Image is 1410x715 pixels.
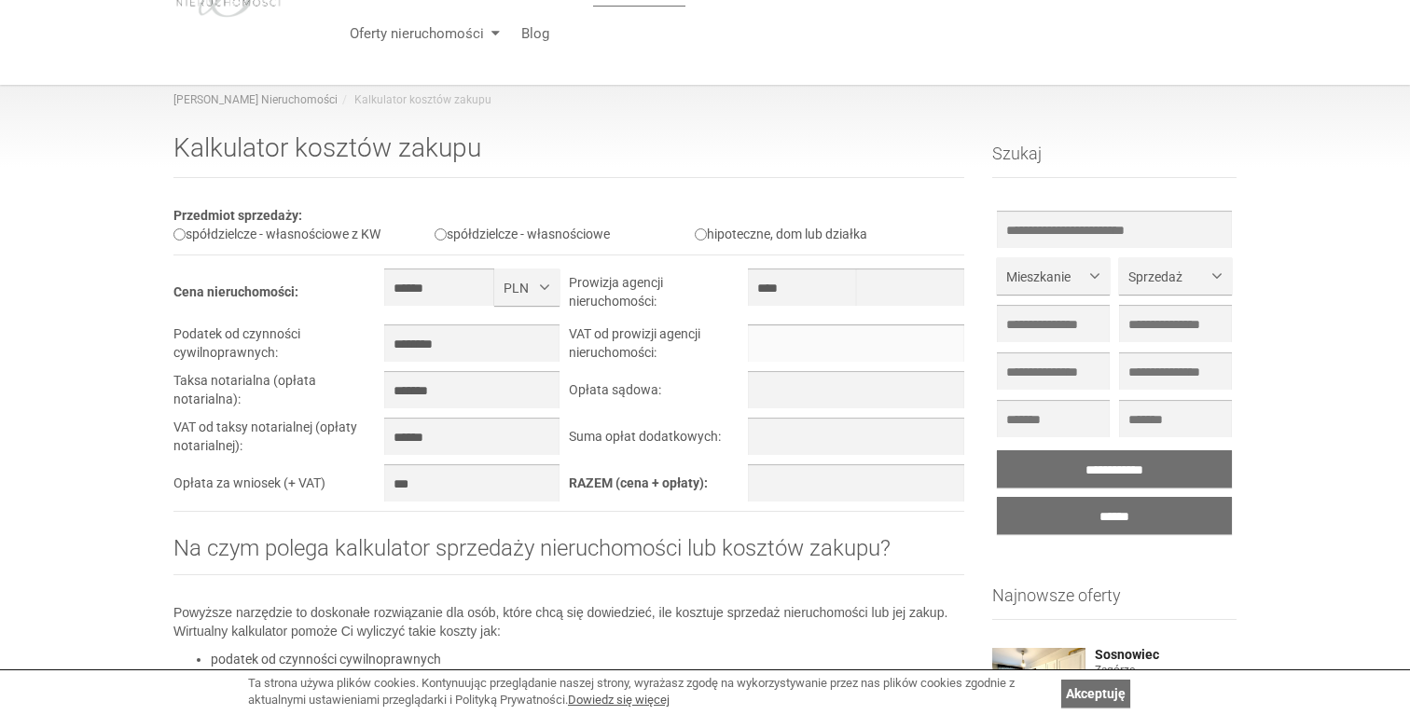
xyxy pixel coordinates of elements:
td: VAT od prowizji agencji nieruchomości: [569,324,748,371]
button: Sprzedaż [1119,257,1232,295]
a: Akceptuję [1061,680,1130,708]
a: Sosnowiec [1095,648,1237,662]
li: Kalkulator kosztów zakupu [338,92,491,108]
a: [PERSON_NAME] Nieruchomości [173,93,338,106]
a: Blog [507,15,549,52]
b: Cena nieruchomości: [173,284,298,299]
td: Opłata za wniosek (+ VAT) [173,464,384,511]
a: Oferty nieruchomości [336,15,507,52]
label: hipoteczne, dom lub działka [695,227,867,241]
b: Przedmiot sprzedaży: [173,208,302,223]
li: podatek od czynności cywilnoprawnych [211,650,964,668]
td: Opłata sądowa: [569,371,748,418]
h2: Na czym polega kalkulator sprzedaży nieruchomości lub kosztów zakupu? [173,536,964,575]
span: PLN [504,279,536,297]
b: RAZEM (cena + opłaty): [569,475,708,490]
span: Sprzedaż [1128,268,1209,286]
button: Mieszkanie [997,257,1110,295]
h3: Najnowsze oferty [992,586,1237,620]
p: Powyższe narzędzie to doskonałe rozwiązanie dla osób, które chcą się dowiedzieć, ile kosztuje spr... [173,603,964,640]
input: spółdzielcze - własnościowe z KW [173,228,186,241]
td: Suma opłat dodatkowych: [569,418,748,464]
span: Mieszkanie [1006,268,1086,286]
button: PLN [494,268,560,306]
label: spółdzielcze - własnościowe z KW [173,227,380,241]
h3: Szukaj [992,144,1237,178]
figure: Zagórze [1095,662,1237,678]
input: hipoteczne, dom lub działka [695,228,707,241]
td: Podatek od czynności cywilnoprawnych: [173,324,384,371]
td: Prowizja agencji nieruchomości: [569,268,748,324]
td: Taksa notarialna (opłata notarialna): [173,371,384,418]
label: spółdzielcze - własnościowe [435,227,610,241]
td: VAT od taksy notarialnej (opłaty notarialnej): [173,418,384,464]
input: spółdzielcze - własnościowe [435,228,447,241]
h1: Kalkulator kosztów zakupu [173,134,964,178]
div: Ta strona używa plików cookies. Kontynuując przeglądanie naszej strony, wyrażasz zgodę na wykorzy... [248,675,1052,709]
a: Dowiedz się więcej [568,693,670,707]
